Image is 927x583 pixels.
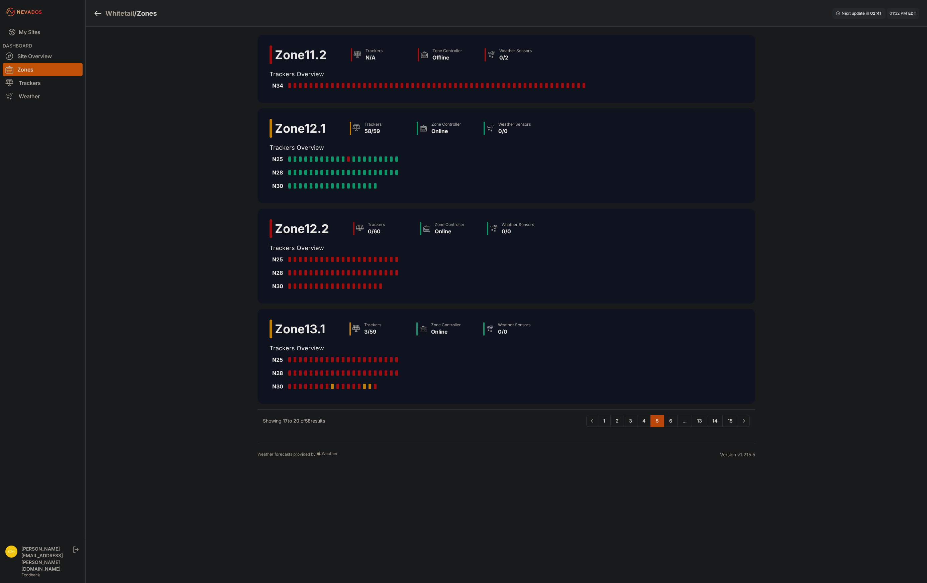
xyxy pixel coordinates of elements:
[283,418,288,424] span: 17
[263,418,325,424] p: Showing to of results
[431,328,461,336] div: Online
[664,415,678,427] a: 6
[94,5,157,22] nav: Breadcrumb
[275,322,325,336] h2: Zone 13.1
[3,76,83,90] a: Trackers
[272,168,286,177] div: N28
[5,7,43,17] img: Nevados
[368,222,385,227] div: Trackers
[347,320,414,338] a: Trackers3/59
[432,48,462,53] div: Zone Controller
[272,255,286,263] div: N25
[275,222,329,235] h2: Zone 12.2
[637,415,651,427] a: 4
[707,415,723,427] a: 14
[105,9,134,18] a: Whitetail
[722,415,738,427] a: 15
[720,451,755,458] div: Version v1.215.5
[366,53,383,62] div: N/A
[275,122,326,135] h2: Zone 12.1
[431,122,461,127] div: Zone Controller
[272,282,286,290] div: N30
[293,418,299,424] span: 20
[499,53,532,62] div: 0/2
[908,11,916,16] span: EDT
[257,451,720,458] div: Weather forecasts provided by
[624,415,637,427] a: 3
[890,11,907,16] span: 01:32 PM
[498,328,530,336] div: 0/0
[270,344,547,353] h2: Trackers Overview
[481,119,548,138] a: Weather Sensors0/0
[481,320,547,338] a: Weather Sensors0/0
[270,143,548,152] h2: Trackers Overview
[692,415,707,427] a: 13
[610,415,624,427] a: 2
[364,328,381,336] div: 3/59
[598,415,611,427] a: 1
[502,227,534,235] div: 0/0
[347,119,414,138] a: Trackers58/59
[270,243,551,253] h2: Trackers Overview
[365,122,382,127] div: Trackers
[3,43,32,48] span: DASHBOARD
[272,155,286,163] div: N25
[134,9,137,18] span: /
[435,227,465,235] div: Online
[435,222,465,227] div: Zone Controller
[368,227,385,235] div: 0/60
[366,48,383,53] div: Trackers
[586,415,750,427] nav: Pagination
[348,45,415,64] a: TrackersN/A
[3,24,83,40] a: My Sites
[5,546,17,558] img: chris.young@nevados.solar
[677,415,692,427] span: ...
[498,322,530,328] div: Weather Sensors
[270,70,591,79] h2: Trackers Overview
[305,418,311,424] span: 58
[21,572,40,577] a: Feedback
[3,63,83,76] a: Zones
[484,219,551,238] a: Weather Sensors0/0
[3,49,83,63] a: Site Overview
[432,53,462,62] div: Offline
[502,222,534,227] div: Weather Sensors
[272,269,286,277] div: N28
[431,322,461,328] div: Zone Controller
[21,546,72,572] div: [PERSON_NAME][EMAIL_ADDRESS][PERSON_NAME][DOMAIN_NAME]
[498,122,531,127] div: Weather Sensors
[842,11,869,16] span: Next update in
[364,322,381,328] div: Trackers
[431,127,461,135] div: Online
[272,182,286,190] div: N30
[272,382,286,390] div: N30
[275,48,327,62] h2: Zone 11.2
[499,48,532,53] div: Weather Sensors
[3,90,83,103] a: Weather
[870,11,882,16] div: 02 : 41
[350,219,417,238] a: Trackers0/60
[137,9,157,18] h3: Zones
[365,127,382,135] div: 58/59
[650,415,664,427] a: 5
[482,45,549,64] a: Weather Sensors0/2
[272,369,286,377] div: N28
[498,127,531,135] div: 0/0
[272,82,286,90] div: N34
[272,356,286,364] div: N25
